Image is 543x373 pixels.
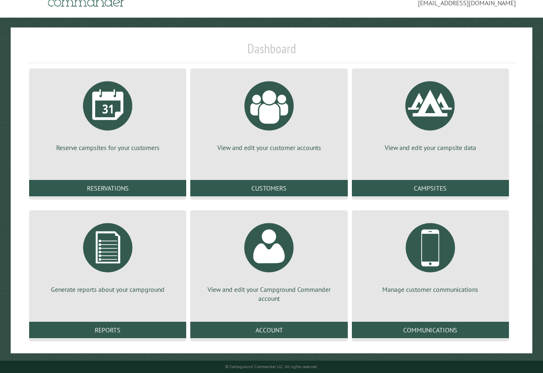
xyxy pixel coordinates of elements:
a: Reserve campsites for your customers [39,75,176,152]
a: Communications [352,322,509,338]
h1: Dashboard [27,41,516,63]
p: Manage customer communications [362,285,499,294]
p: View and edit your Campground Commander account [200,285,338,303]
p: View and edit your customer accounts [200,143,338,152]
p: View and edit your campsite data [362,143,499,152]
p: Reserve campsites for your customers [39,143,176,152]
a: View and edit your campsite data [362,75,499,152]
a: Reports [29,322,186,338]
p: Generate reports about your campground [39,285,176,294]
a: Account [190,322,347,338]
a: Manage customer communications [362,217,499,294]
a: View and edit your Campground Commander account [200,217,338,303]
small: © Campground Commander LLC. All rights reserved. [225,364,318,369]
a: Reservations [29,180,186,196]
a: View and edit your customer accounts [200,75,338,152]
a: Customers [190,180,347,196]
a: Generate reports about your campground [39,217,176,294]
a: Campsites [352,180,509,196]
